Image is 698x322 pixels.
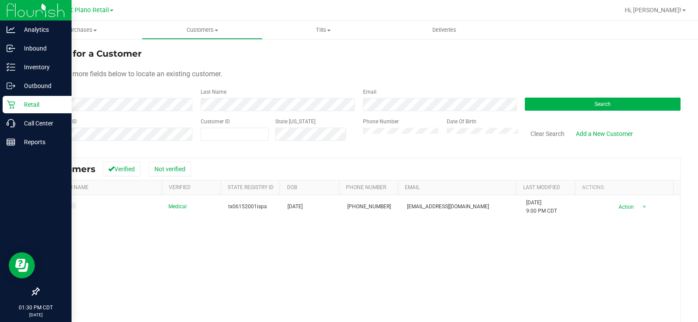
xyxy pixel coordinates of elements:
label: Phone Number [363,118,399,125]
a: State Registry Id [228,184,274,190]
a: DOB [287,184,297,190]
span: [DATE] 9:00 PM CDT [526,199,557,215]
span: Hi, [PERSON_NAME]! [625,7,681,14]
button: Search [525,98,681,111]
p: 01:30 PM CDT [4,304,68,312]
span: Medical [168,203,187,211]
p: Inbound [15,43,68,54]
span: Tills [263,26,383,34]
span: Use one or more fields below to locate an existing customer. [38,70,222,78]
a: Deliveries [384,21,505,39]
a: Last Modified [523,184,560,190]
span: select [639,201,650,213]
a: Add a New Customer [570,126,639,141]
label: Email [363,88,376,96]
a: Customers [142,21,263,39]
span: Search [595,101,611,107]
p: Outbound [15,81,68,91]
button: Clear Search [525,126,570,141]
span: [DATE] [287,203,303,211]
span: [PHONE_NUMBER] [347,203,391,211]
label: Date Of Birth [447,118,476,125]
a: Verified [169,184,191,190]
a: Phone Number [346,184,386,190]
inline-svg: Inbound [7,44,15,53]
span: Search for a Customer [38,48,142,59]
inline-svg: Reports [7,138,15,146]
inline-svg: Call Center [7,119,15,128]
p: Call Center [15,118,68,129]
a: Purchases [21,21,142,39]
span: Customers [142,26,262,34]
inline-svg: Inventory [7,63,15,71]
span: Purchases [21,26,142,34]
button: Not verified [149,162,191,176]
span: TX Plano Retail [65,7,109,14]
label: Customer ID [201,118,230,125]
span: Action [611,201,639,213]
label: State [US_STATE] [275,118,315,125]
p: Inventory [15,62,68,72]
p: [DATE] [4,312,68,318]
span: [EMAIL_ADDRESS][DOMAIN_NAME] [407,203,489,211]
p: Analytics [15,24,68,35]
a: Email [405,184,420,190]
button: Verified [103,162,140,176]
span: tx06152001ispa [228,203,267,211]
inline-svg: Retail [7,100,15,109]
span: Deliveries [421,26,468,34]
div: Actions [582,184,670,190]
iframe: Resource center [9,252,35,278]
a: Tills [263,21,383,39]
p: Reports [15,137,68,147]
inline-svg: Outbound [7,81,15,90]
label: Last Name [201,88,226,96]
inline-svg: Analytics [7,25,15,34]
p: Retail [15,99,68,110]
